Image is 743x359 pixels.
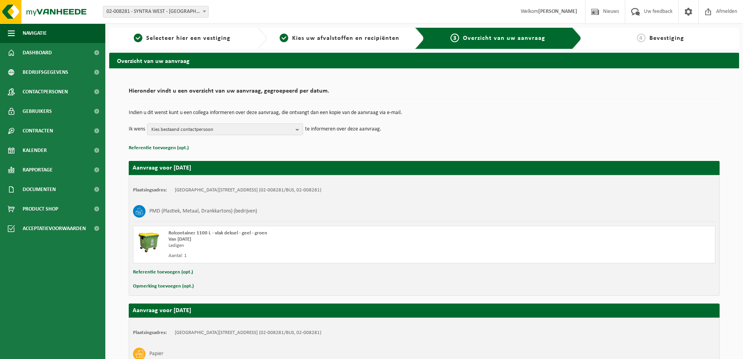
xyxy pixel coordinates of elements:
[23,219,86,238] span: Acceptatievoorwaarden
[450,34,459,42] span: 3
[23,199,58,219] span: Product Shop
[134,34,142,42] span: 1
[168,237,191,242] strong: Van [DATE]
[23,121,53,141] span: Contracten
[149,205,257,218] h3: PMD (Plastiek, Metaal, Drankkartons) (bedrijven)
[133,165,191,171] strong: Aanvraag voor [DATE]
[23,63,68,82] span: Bedrijfsgegevens
[23,102,52,121] span: Gebruikers
[649,35,684,41] span: Bevestiging
[305,123,381,135] p: te informeren over deze aanvraag.
[168,253,456,259] div: Aantal: 1
[280,34,288,42] span: 2
[129,143,189,153] button: Referentie toevoegen (opt.)
[637,34,645,42] span: 4
[133,267,193,277] button: Referentie toevoegen (opt.)
[147,123,303,135] button: Kies bestaand contactpersoon
[133,281,194,291] button: Opmerking toevoegen (opt.)
[137,230,161,254] img: WB-1100-HPE-GN-50.png
[133,188,167,193] strong: Plaatsingsadres:
[168,243,456,249] div: Ledigen
[23,43,52,63] span: Dashboard
[23,82,68,102] span: Contactpersonen
[168,230,267,236] span: Rolcontainer 1100 L - vlak deksel - geel - groen
[133,330,167,335] strong: Plaatsingsadres:
[146,35,231,41] span: Selecteer hier een vestiging
[109,53,739,68] h2: Overzicht van uw aanvraag
[129,88,720,98] h2: Hieronder vindt u een overzicht van uw aanvraag, gegroepeerd per datum.
[175,187,321,193] td: [GEOGRAPHIC_DATA][STREET_ADDRESS] (02-008281/BUS, 02-008281)
[23,23,47,43] span: Navigatie
[129,110,720,116] p: Indien u dit wenst kunt u een collega informeren over deze aanvraag, die ontvangt dan een kopie v...
[271,34,409,43] a: 2Kies uw afvalstoffen en recipiënten
[23,180,56,199] span: Documenten
[151,124,293,136] span: Kies bestaand contactpersoon
[113,34,251,43] a: 1Selecteer hier een vestiging
[538,9,577,14] strong: [PERSON_NAME]
[129,123,145,135] p: Ik wens
[175,330,321,336] td: [GEOGRAPHIC_DATA][STREET_ADDRESS] (02-008281/BUS, 02-008281)
[133,307,191,314] strong: Aanvraag voor [DATE]
[463,35,545,41] span: Overzicht van uw aanvraag
[23,160,53,180] span: Rapportage
[23,141,47,160] span: Kalender
[292,35,399,41] span: Kies uw afvalstoffen en recipiënten
[103,6,209,18] span: 02-008281 - SYNTRA WEST - ROESELARE
[103,6,208,17] span: 02-008281 - SYNTRA WEST - ROESELARE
